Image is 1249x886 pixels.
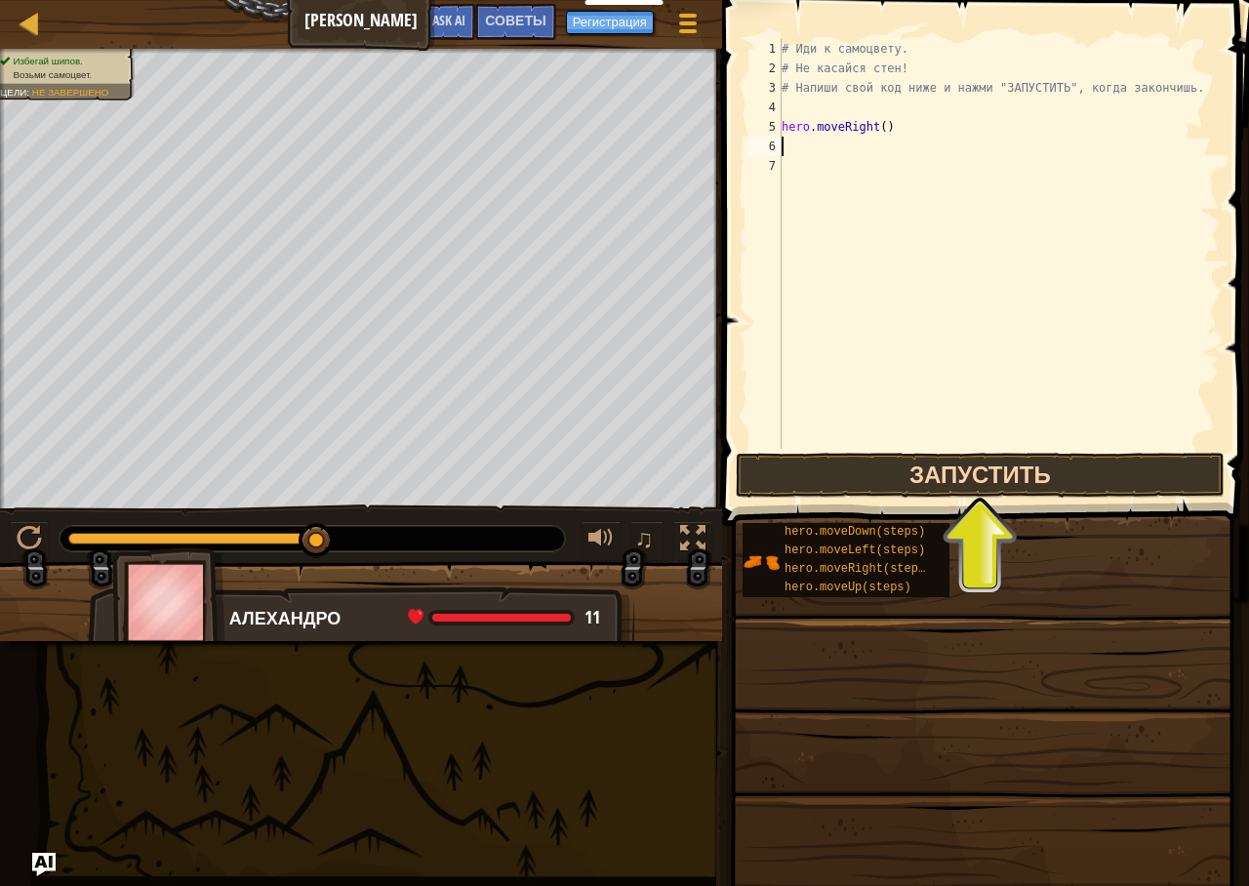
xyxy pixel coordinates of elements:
div: 4 [749,98,782,117]
div: 3 [749,78,782,98]
button: Показать меню игры [664,4,712,50]
span: : [26,87,31,98]
span: hero.moveRight(steps) [785,562,932,576]
button: Регулировать громкость [582,521,621,561]
div: Алехандро [229,606,615,631]
span: Избегай шипов. [13,56,82,66]
div: 2 [749,59,782,78]
button: Запустить [736,453,1225,498]
span: Советы [485,11,545,29]
img: thang_avatar_frame.png [112,547,225,656]
span: ♫ [634,524,654,553]
span: hero.moveLeft(steps) [785,544,925,557]
div: 6 [749,137,782,156]
span: hero.moveUp(steps) [785,581,911,594]
span: 11 [584,605,600,629]
button: Переключить полноэкранный режим [673,521,712,561]
span: Возьми самоцвет. [13,69,92,80]
div: 5 [749,117,782,137]
div: 7 [749,156,782,176]
span: Ask AI [432,11,465,29]
button: Ask AI [32,853,56,876]
div: 1 [749,39,782,59]
span: hero.moveDown(steps) [785,525,925,539]
button: Ctrl + P: Pause [10,521,49,561]
button: ♫ [630,521,664,561]
img: portrait.png [743,544,780,581]
button: Ask AI [423,4,475,40]
button: Регистрация [566,11,654,34]
div: health: 11 / 11 [408,609,600,626]
span: Не завершено [32,87,109,98]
